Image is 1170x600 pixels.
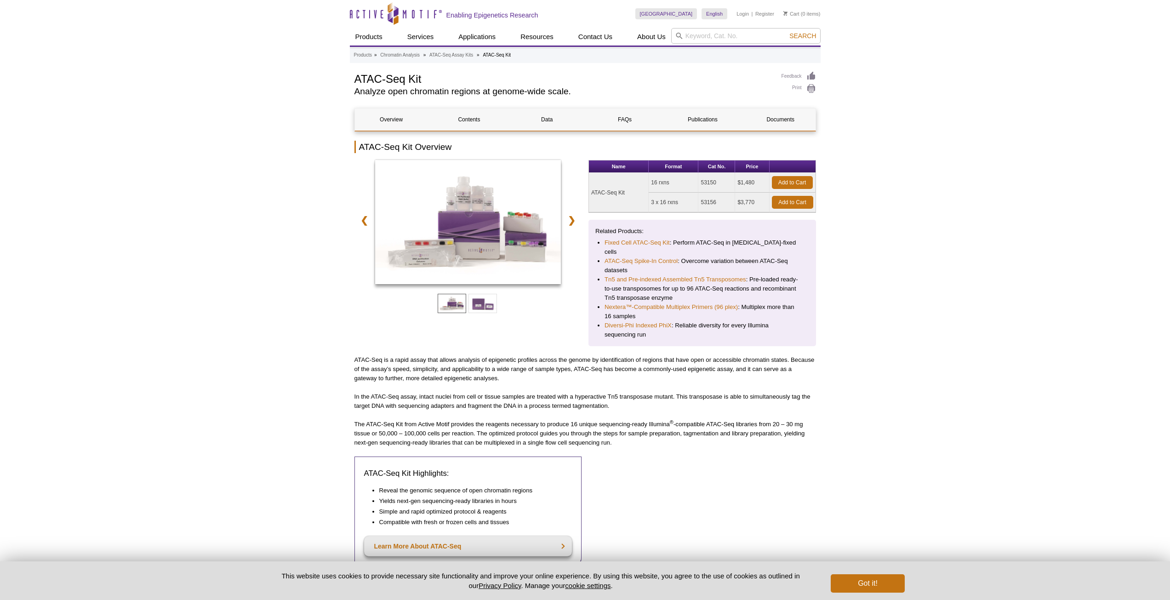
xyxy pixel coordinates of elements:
a: Register [755,11,774,17]
h2: Enabling Epigenetics Research [446,11,538,19]
h2: ATAC-Seq Kit Overview [354,141,816,153]
li: ATAC-Seq Kit [483,52,511,57]
li: » [374,52,377,57]
a: Cart [783,11,799,17]
a: ATAC-Seq Spike-In Control [605,257,678,266]
p: The ATAC-Seq Kit from Active Motif provides the reagents necessary to produce 16 unique sequencin... [354,420,816,447]
a: ❯ [562,210,582,231]
span: Search [789,32,816,40]
th: Format [649,160,698,173]
a: Products [350,28,388,46]
li: Yields next-gen sequencing-ready libraries in hours [379,497,563,506]
a: Nextera™-Compatible Multiplex Primers (96 plex) [605,303,738,312]
li: » [423,52,426,57]
iframe: Watch the Intro to ATAC-Seq Video [588,457,816,584]
a: Chromatin Analysis [380,51,420,59]
a: Contact Us [573,28,618,46]
td: 16 rxns [649,173,698,193]
a: Products [354,51,372,59]
a: Applications [453,28,501,46]
a: Diversi-Phi Indexed PhiX [605,321,672,330]
a: English [702,8,727,19]
li: : Pre-loaded ready-to-use transposomes for up to 96 ATAC-Seq reactions and recombinant Tn5 transp... [605,275,800,303]
a: Learn More About ATAC-Seq [364,536,572,556]
a: Login [736,11,749,17]
sup: ® [670,419,673,425]
button: Got it! [831,574,904,593]
a: FAQs [588,109,661,131]
a: Publications [666,109,739,131]
a: Add to Cart [772,176,813,189]
a: Privacy Policy [479,582,521,589]
td: ATAC-Seq Kit [589,173,649,212]
td: 3 x 16 rxns [649,193,698,212]
th: Price [735,160,769,173]
th: Cat No. [698,160,735,173]
h2: Analyze open chromatin regions at genome-wide scale. [354,87,772,96]
a: Overview [355,109,428,131]
li: : Perform ATAC-Seq in [MEDICAL_DATA]-fixed cells [605,238,800,257]
a: Services [402,28,439,46]
li: » [477,52,479,57]
h1: ATAC-Seq Kit [354,71,772,85]
td: $3,770 [735,193,769,212]
th: Name [589,160,649,173]
td: $1,480 [735,173,769,193]
li: : Reliable diversity for every Illumina sequencing run [605,321,800,339]
a: Documents [744,109,817,131]
li: (0 items) [783,8,821,19]
a: About Us [632,28,671,46]
img: Your Cart [783,11,788,16]
h3: ATAC-Seq Kit Highlights: [364,468,572,479]
a: Tn5 and Pre-indexed Assembled Tn5 Transposomes [605,275,746,284]
a: ATAC-Seq Kit [375,160,561,287]
input: Keyword, Cat. No. [671,28,821,44]
td: 53156 [698,193,735,212]
p: This website uses cookies to provide necessary site functionality and improve your online experie... [266,571,816,590]
p: Related Products: [595,227,809,236]
a: Resources [515,28,559,46]
td: 53150 [698,173,735,193]
li: : Overcome variation between ATAC-Seq datasets [605,257,800,275]
img: ATAC-Seq Kit [375,160,561,284]
a: Data [510,109,583,131]
button: cookie settings [565,582,611,589]
a: [GEOGRAPHIC_DATA] [635,8,697,19]
li: : Multiplex more than 16 samples [605,303,800,321]
li: | [752,8,753,19]
a: Fixed Cell ATAC-Seq Kit [605,238,670,247]
p: In the ATAC-Seq assay, intact nuclei from cell or tissue samples are treated with a hyperactive T... [354,392,816,411]
a: Print [782,84,816,94]
p: ATAC-Seq is a rapid assay that allows analysis of epigenetic profiles across the genome by identi... [354,355,816,383]
li: Simple and rapid optimized protocol & reagents [379,507,563,516]
a: Contents [433,109,506,131]
a: Feedback [782,71,816,81]
a: Add to Cart [772,196,813,209]
a: ATAC-Seq Assay Kits [429,51,473,59]
li: Reveal the genomic sequence of open chromatin regions [379,486,563,495]
li: Compatible with fresh or frozen cells and tissues [379,518,563,527]
a: ❮ [354,210,374,231]
button: Search [787,32,819,40]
